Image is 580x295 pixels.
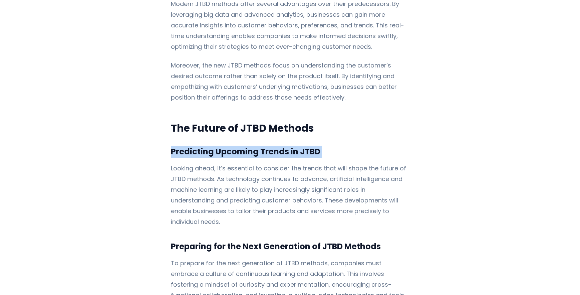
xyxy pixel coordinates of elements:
[171,122,409,135] h2: The Future of JTBD Methods
[171,163,409,227] p: Looking ahead, it’s essential to consider the trends that will shape the future of JTBD methods. ...
[171,60,409,103] p: Moreover, the new JTBD methods focus on understanding the customer’s desired outcome rather than ...
[171,241,409,253] h3: Preparing for the Next Generation of JTBD Methods
[171,146,409,158] h3: Predicting Upcoming Trends in JTBD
